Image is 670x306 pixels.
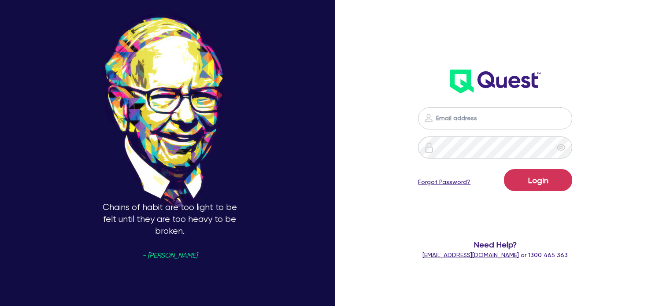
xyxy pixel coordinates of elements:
img: wH2k97JdezQIQAAAABJRU5ErkJggg== [450,70,540,93]
img: icon-password [423,113,434,123]
span: - [PERSON_NAME] [142,252,197,259]
a: Forgot Password? [418,177,470,187]
a: [EMAIL_ADDRESS][DOMAIN_NAME] [422,251,519,258]
span: Need Help? [408,239,582,251]
span: eye [557,143,566,152]
input: Email address [418,107,572,129]
img: icon-password [424,142,434,153]
span: or 1300 465 363 [422,251,568,258]
button: Login [504,169,572,191]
